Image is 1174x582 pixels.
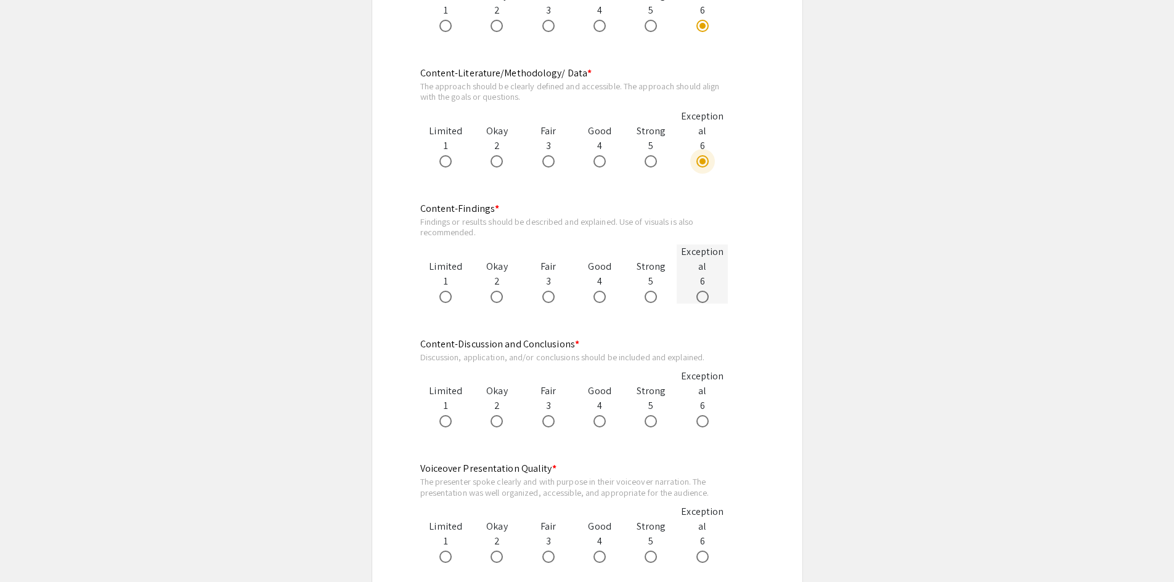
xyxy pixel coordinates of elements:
[626,259,677,304] div: 5
[9,527,52,573] iframe: Chat
[574,384,625,398] div: Good
[523,384,574,428] div: 3
[420,202,500,215] mat-label: Content-Findings
[523,384,574,398] div: Fair
[420,259,471,274] div: Limited
[471,259,523,304] div: 2
[574,124,625,168] div: 4
[420,519,471,564] div: 1
[420,67,592,79] mat-label: Content-Literature/Methodology/ Data
[523,124,574,139] div: Fair
[574,384,625,428] div: 4
[471,124,523,139] div: Okay
[626,384,677,428] div: 5
[523,259,574,304] div: 3
[471,384,523,428] div: 2
[677,109,728,168] div: 6
[471,519,523,534] div: Okay
[523,259,574,274] div: Fair
[420,124,471,139] div: Limited
[574,259,625,304] div: 4
[471,384,523,398] div: Okay
[574,259,625,274] div: Good
[677,369,728,428] div: 6
[677,369,728,398] div: Exceptional
[523,124,574,168] div: 3
[677,245,728,274] div: Exceptional
[523,519,574,564] div: 3
[420,476,728,498] div: The presenter spoke clearly and with purpose in their voiceover narration. The presentation was w...
[523,519,574,534] div: Fair
[471,259,523,274] div: Okay
[626,124,677,139] div: Strong
[420,519,471,534] div: Limited
[420,384,471,428] div: 1
[420,337,580,350] mat-label: Content-Discussion and Conclusions
[626,519,677,534] div: Strong
[471,124,523,168] div: 2
[420,81,728,102] div: The approach should be clearly defined and accessible. The approach should align with the goals o...
[574,519,625,564] div: 4
[574,519,625,534] div: Good
[626,124,677,168] div: 5
[626,384,677,398] div: Strong
[420,216,728,238] div: Findings or results should be described and explained. Use of visuals is also recommended.
[677,245,728,304] div: 6
[677,504,728,564] div: 6
[574,124,625,139] div: Good
[626,259,677,274] div: Strong
[471,519,523,564] div: 2
[420,259,471,304] div: 1
[677,109,728,139] div: Exceptional
[420,352,728,363] div: Discussion, application, and/or conclusions should be included and explained.
[420,462,556,475] mat-label: Voiceover Presentation Quality
[420,384,471,398] div: Limited
[677,504,728,534] div: Exceptional
[626,519,677,564] div: 5
[420,124,471,168] div: 1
